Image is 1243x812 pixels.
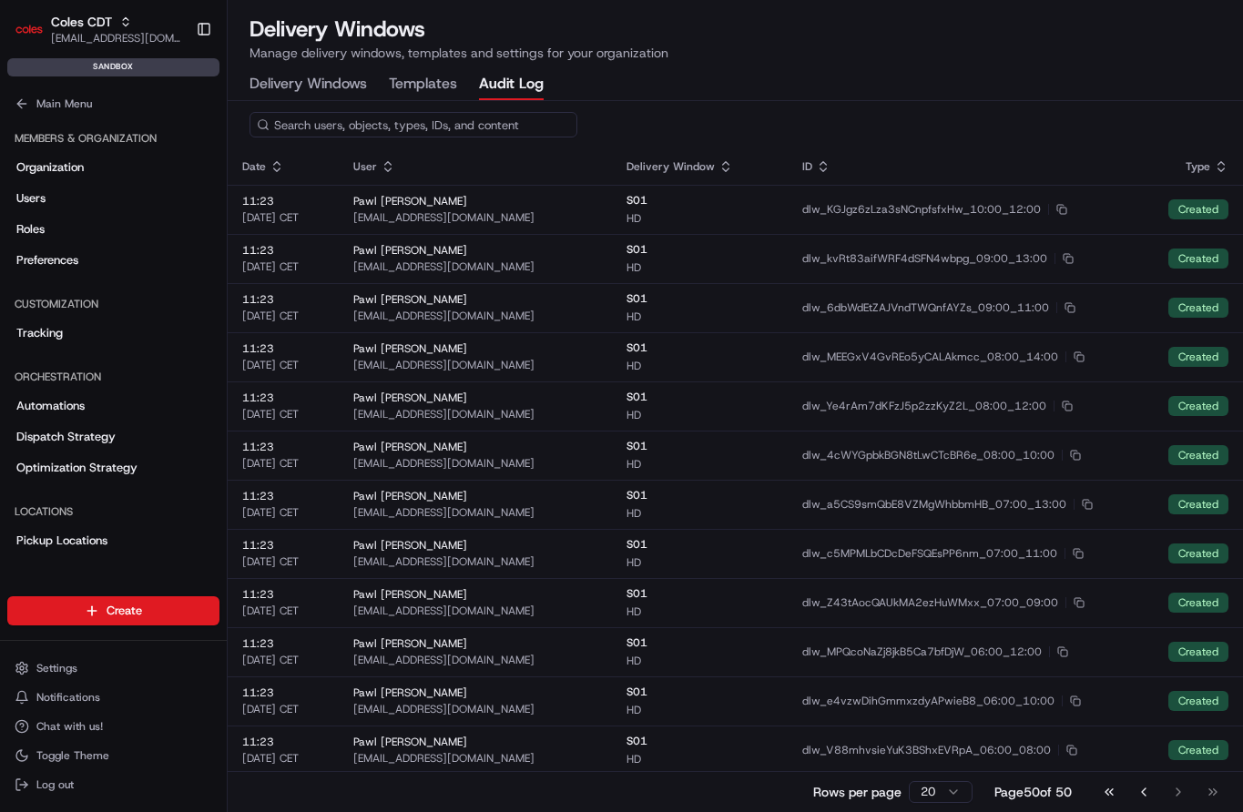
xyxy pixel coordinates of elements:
div: Pawl [PERSON_NAME] [353,735,597,749]
a: Pickup Locations [7,526,219,555]
div: 11:23 [242,538,324,553]
span: Toggle Theme [36,748,109,763]
div: [DATE] CET [242,604,324,618]
span: HD [627,752,773,766]
div: [DATE] CET [242,751,324,766]
span: dlw_c5MPMLbCDcDeFSQEsPP6nm_07:00_11:00 [802,546,1057,561]
button: Templates [389,69,457,100]
span: dlw_kvRt83aifWRF4dSFN4wbpg_09:00_13:00 [802,251,1047,266]
span: S01 [627,439,773,453]
div: Orchestration [7,362,219,391]
a: Roles [7,215,219,244]
button: Log out [7,772,219,797]
div: Date [242,159,324,174]
div: Pawl [PERSON_NAME] [353,685,597,700]
span: Settings [36,661,77,675]
div: 11:23 [242,587,324,602]
div: [EMAIL_ADDRESS][DOMAIN_NAME] [353,259,597,274]
div: Pawl [PERSON_NAME] [353,636,597,651]
span: Main Menu [36,96,92,111]
button: Settings [7,655,219,681]
span: Automations [16,398,85,414]
span: HD [627,408,773,422]
div: 11:23 [242,440,324,454]
span: S01 [627,390,773,404]
a: Organization [7,153,219,182]
div: Locations [7,497,219,526]
button: [EMAIL_ADDRESS][DOMAIN_NAME] [51,31,181,46]
div: created [1168,347,1228,367]
button: Create [7,596,219,625]
span: HD [627,703,773,717]
div: Delivery Window [627,159,773,174]
img: Coles CDT [15,15,44,44]
span: S01 [627,635,773,650]
span: dlw_a5CS9smQbE8VZMgWhbbmHB_07:00_13:00 [802,497,1066,512]
span: dlw_MPQcoNaZj8jkB5Ca7bfDjW_06:00_12:00 [802,645,1042,659]
span: S01 [627,340,773,355]
div: created [1168,249,1228,269]
span: Pickup Locations [16,533,107,549]
span: HD [627,555,773,570]
button: Coles CDTColes CDT[EMAIL_ADDRESS][DOMAIN_NAME] [7,7,188,51]
div: 11:23 [242,636,324,651]
div: [EMAIL_ADDRESS][DOMAIN_NAME] [353,210,597,225]
h1: Delivery Windows [250,15,668,44]
span: Dispatch Strategy [16,429,116,445]
span: dlw_Z43tAocQAUkMA2ezHuWMxx_07:00_09:00 [802,595,1058,610]
span: dlw_e4vzwDihGmmxzdyAPwieB8_06:00_10:00 [802,694,1055,708]
div: created [1168,740,1228,760]
span: Notifications [36,690,100,705]
span: dlw_KGJgz6zLza3sNCnpfsfxHw_10:00_12:00 [802,202,1041,217]
span: dlw_MEEGxV4GvREo5yCALAkmcc_08:00_14:00 [802,350,1058,364]
span: Preferences [16,252,78,269]
button: Chat with us! [7,714,219,739]
div: Pawl [PERSON_NAME] [353,391,597,405]
div: Members & Organization [7,124,219,153]
div: 11:23 [242,391,324,405]
div: Pawl [PERSON_NAME] [353,292,597,307]
span: dlw_V88mhvsieYuK3BShxEVRpA_06:00_08:00 [802,743,1051,757]
div: [EMAIL_ADDRESS][DOMAIN_NAME] [353,604,597,618]
span: HD [627,506,773,521]
div: [EMAIL_ADDRESS][DOMAIN_NAME] [353,702,597,716]
button: Toggle Theme [7,743,219,768]
button: Main Menu [7,91,219,117]
a: Users [7,184,219,213]
span: S01 [627,488,773,502]
div: Pawl [PERSON_NAME] [353,194,597,208]
div: Pawl [PERSON_NAME] [353,440,597,454]
span: S01 [627,586,773,601]
div: created [1168,494,1228,514]
div: [EMAIL_ADDRESS][DOMAIN_NAME] [353,653,597,667]
button: Notifications [7,685,219,710]
div: [EMAIL_ADDRESS][DOMAIN_NAME] [353,554,597,569]
div: created [1168,396,1228,416]
div: ID [802,159,1137,174]
div: created [1168,445,1228,465]
span: S01 [627,242,773,257]
div: [EMAIL_ADDRESS][DOMAIN_NAME] [353,309,597,323]
div: [DATE] CET [242,653,324,667]
div: created [1168,199,1228,219]
div: Type [1167,159,1228,174]
span: HD [627,359,773,373]
div: [DATE] CET [242,554,324,569]
div: [DATE] CET [242,309,324,323]
div: 11:23 [242,341,324,356]
span: dlw_4cWYGpbkBGN8tLwCTcBR6e_08:00_10:00 [802,448,1055,462]
div: Page 50 of 50 [994,783,1072,801]
div: [DATE] CET [242,702,324,716]
div: created [1168,543,1228,563]
div: [EMAIL_ADDRESS][DOMAIN_NAME] [353,358,597,372]
input: Search users, objects, types, IDs, and content [250,112,577,137]
span: Optimization Strategy [16,460,138,476]
span: S01 [627,193,773,208]
div: 11:23 [242,194,324,208]
span: S01 [627,537,773,552]
div: [DATE] CET [242,259,324,274]
span: Create [107,603,142,619]
div: sandbox [7,58,219,76]
span: Organization [16,159,84,176]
